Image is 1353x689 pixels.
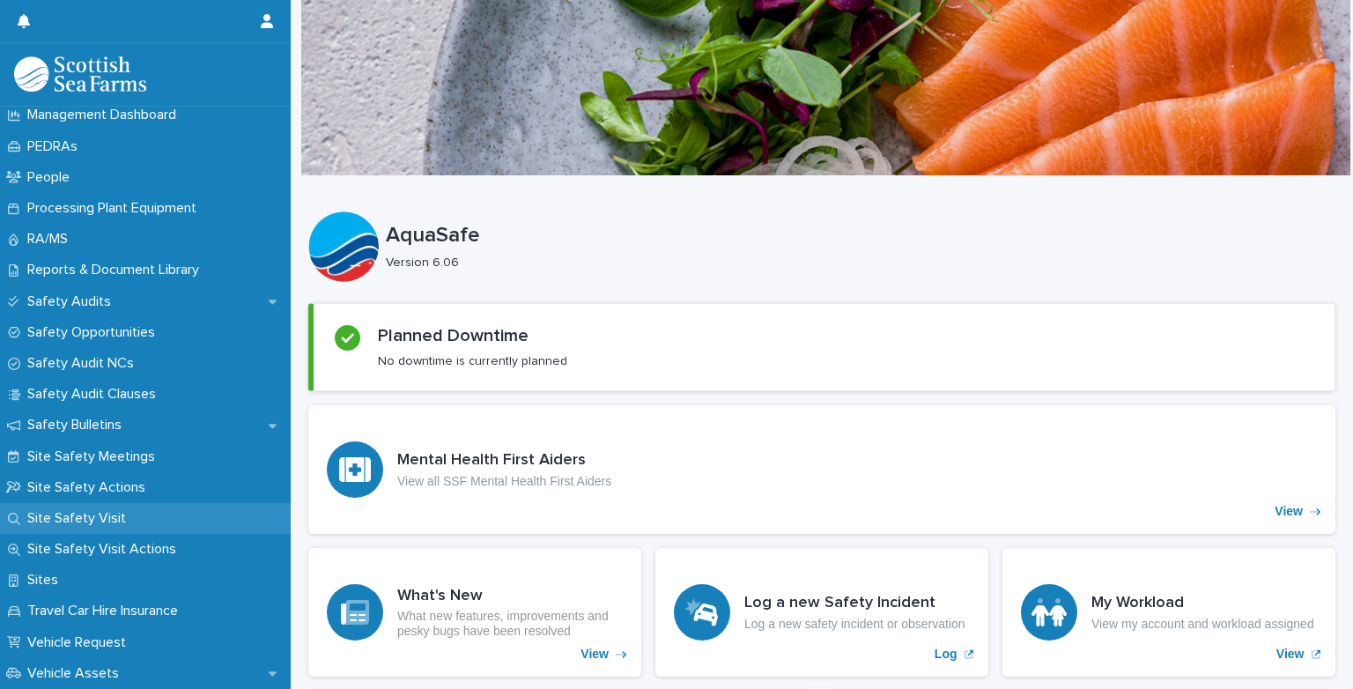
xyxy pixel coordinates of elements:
p: People [20,169,84,186]
a: View [308,405,1335,534]
p: No downtime is currently planned [378,353,567,369]
a: Log [655,548,988,677]
h3: Log a new Safety Incident [744,594,965,613]
img: bPIBxiqnSb2ggTQWdOVV [14,56,146,92]
p: Safety Bulletins [20,417,136,433]
p: Safety Audit Clauses [20,386,170,403]
p: View [1275,504,1303,519]
p: Site Safety Visit Actions [20,541,190,558]
p: Safety Audit NCs [20,355,148,372]
p: Vehicle Request [20,634,140,651]
p: Vehicle Assets [20,665,133,682]
p: Processing Plant Equipment [20,200,211,217]
p: Safety Audits [20,293,125,310]
p: Travel Car Hire Insurance [20,603,192,619]
p: PEDRAs [20,138,92,155]
h3: My Workload [1091,594,1314,613]
p: Site Safety Meetings [20,448,169,465]
p: View all SSF Mental Health First Aiders [397,474,611,489]
p: Log [935,647,957,662]
p: Reports & Document Library [20,262,213,278]
p: Site Safety Actions [20,479,159,496]
p: Version 6.06 [386,256,1321,270]
p: Management Dashboard [20,107,190,123]
p: AquaSafe [386,223,1328,248]
h3: What's New [397,587,623,606]
h2: Planned Downtime [378,325,529,346]
p: Site Safety Visit [20,510,140,527]
p: View [580,647,609,662]
a: View [1002,548,1335,677]
p: RA/MS [20,231,82,248]
p: View my account and workload assigned [1091,617,1314,632]
p: What new features, improvements and pesky bugs have been resolved [397,609,623,639]
p: View [1276,647,1305,662]
p: Sites [20,572,72,589]
p: Log a new safety incident or observation [744,617,965,632]
p: Safety Opportunities [20,324,169,341]
a: View [308,548,641,677]
h3: Mental Health First Aiders [397,451,611,470]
